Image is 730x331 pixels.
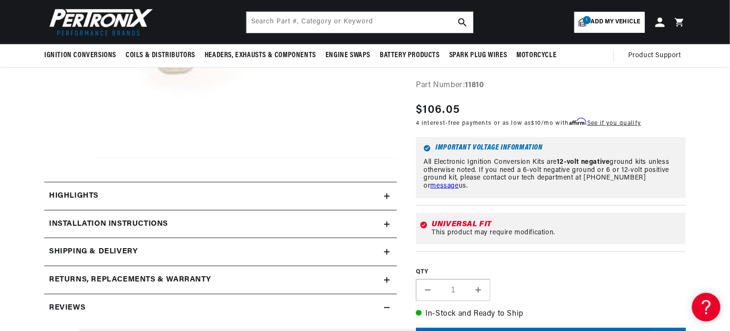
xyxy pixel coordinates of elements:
[326,50,370,60] span: Engine Swaps
[247,12,473,33] input: Search Part #, Category or Keyword
[628,50,681,61] span: Product Support
[44,182,397,210] summary: Highlights
[44,44,121,67] summary: Ignition Conversions
[44,238,397,266] summary: Shipping & Delivery
[587,120,641,126] a: See if you qualify - Learn more about Affirm Financing (opens in modal)
[126,50,195,60] span: Coils & Distributors
[416,119,641,128] p: 4 interest-free payments or as low as /mo with .
[591,18,641,27] span: Add my vehicle
[200,44,321,67] summary: Headers, Exhausts & Components
[431,182,459,190] a: message
[432,229,682,237] div: This product may require modification.
[321,44,375,67] summary: Engine Swaps
[465,82,484,90] strong: 11810
[44,50,116,60] span: Ignition Conversions
[444,44,512,67] summary: Spark Plug Wires
[452,12,473,33] button: search button
[44,6,154,39] img: Pertronix
[416,308,686,321] p: In-Stock and Ready to Ship
[49,190,99,202] h2: Highlights
[416,101,460,119] span: $106.05
[416,268,686,276] label: QTY
[416,49,686,68] h1: PerTronix 11810 Module replacement (only) (one module) for 1181 Ignitor Kit
[44,294,397,322] summary: Reviews
[49,246,138,258] h2: Shipping & Delivery
[49,302,85,314] h2: Reviews
[121,44,200,67] summary: Coils & Distributors
[424,159,678,191] p: All Electronic Ignition Conversion Kits are ground kits unless otherwise noted. If you need a 6-v...
[380,50,440,60] span: Battery Products
[424,145,678,152] h6: Important Voltage Information
[532,120,542,126] span: $10
[432,221,682,228] div: Universal Fit
[44,266,397,294] summary: Returns, Replacements & Warranty
[569,118,586,125] span: Affirm
[516,50,556,60] span: Motorcycle
[49,218,168,231] h2: Installation instructions
[449,50,507,60] span: Spark Plug Wires
[49,274,211,286] h2: Returns, Replacements & Warranty
[628,44,686,67] summary: Product Support
[557,159,610,166] strong: 12-volt negative
[512,44,561,67] summary: Motorcycle
[44,211,397,238] summary: Installation instructions
[375,44,444,67] summary: Battery Products
[583,16,591,24] span: 1
[574,12,645,33] a: 1Add my vehicle
[205,50,316,60] span: Headers, Exhausts & Components
[416,80,686,92] div: Part Number:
